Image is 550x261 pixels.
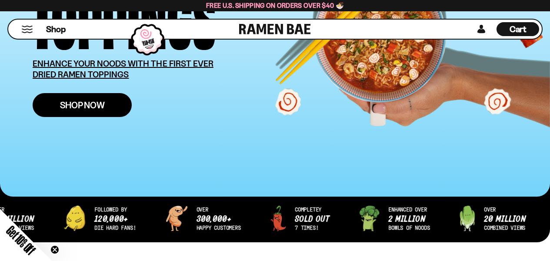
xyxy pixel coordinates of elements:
[206,1,344,10] span: Free U.S. Shipping on Orders over $40 🍜
[4,223,38,257] span: Get 10% Off
[33,58,213,80] u: ENHANCE YOUR NOODS WITH THE FIRST EVER DRIED RAMEN TOPPINGS
[33,93,132,117] a: Shop Now
[21,26,33,33] button: Mobile Menu Trigger
[60,100,105,110] span: Shop Now
[50,245,59,254] button: Close teaser
[46,23,66,35] span: Shop
[510,24,527,34] span: Cart
[497,20,539,39] a: Cart
[46,22,66,36] a: Shop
